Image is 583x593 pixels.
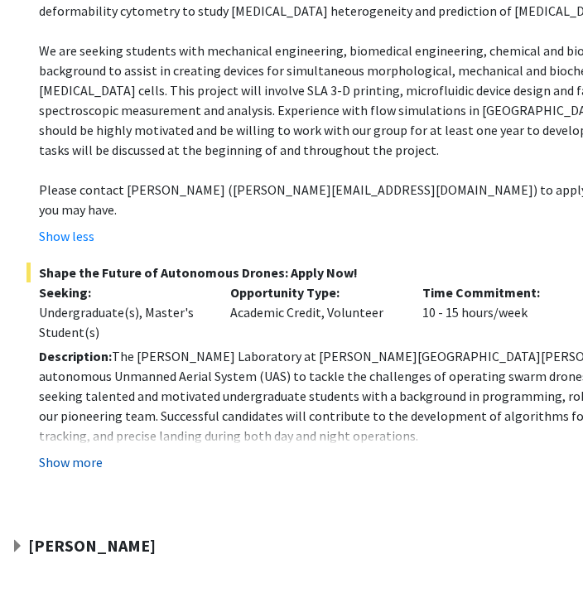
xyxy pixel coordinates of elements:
div: Academic Credit, Volunteer [218,282,410,342]
p: Seeking: [39,282,206,302]
button: Show less [39,226,94,246]
p: Opportunity Type: [230,282,397,302]
strong: Description: [39,348,112,364]
div: Undergraduate(s), Master's Student(s) [39,302,206,342]
strong: [PERSON_NAME] [28,535,156,556]
span: Expand Raj Mukherjee Bookmark [11,540,24,553]
iframe: Chat [12,518,70,581]
button: Show more [39,452,103,472]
